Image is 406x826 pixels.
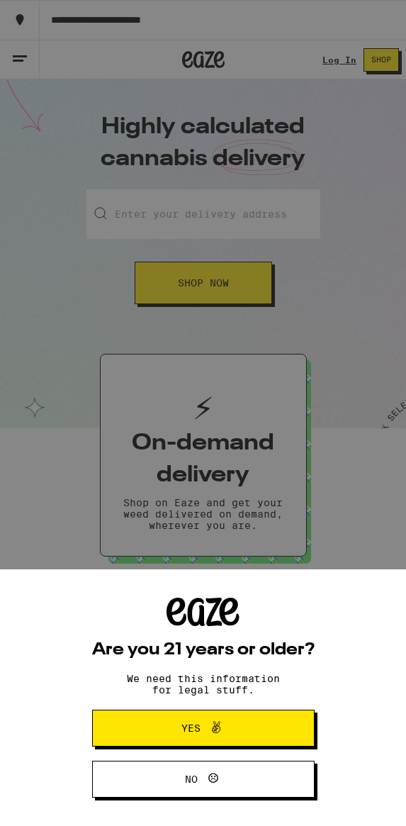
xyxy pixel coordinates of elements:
span: No [185,774,198,784]
h2: Are you 21 years or older? [92,642,315,659]
button: No [92,761,315,798]
button: Yes [92,710,315,747]
span: Yes [181,723,201,733]
p: We need this information for legal stuff. [115,673,292,696]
